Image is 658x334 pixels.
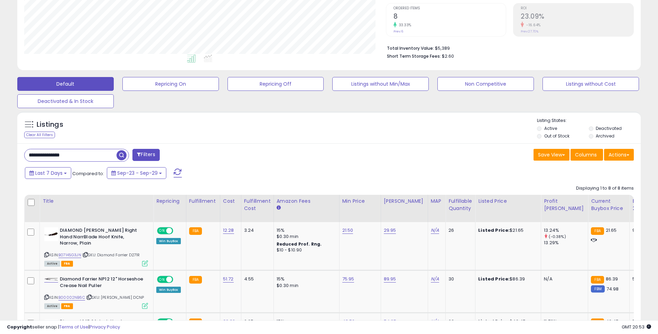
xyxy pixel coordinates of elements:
div: [PERSON_NAME] [384,198,425,205]
div: 50% [632,276,655,282]
a: N/A [431,276,439,283]
small: -16.64% [524,22,541,28]
span: 86.39 [606,276,618,282]
span: $2.60 [442,53,454,59]
span: FBA [61,261,73,267]
span: 2025-10-7 20:53 GMT [622,324,651,330]
div: $0.30 min [277,233,334,240]
button: Last 7 Days [25,167,71,179]
span: All listings currently available for purchase on Amazon [44,261,60,267]
span: OFF [172,228,183,234]
a: Privacy Policy [90,324,120,330]
small: FBA [189,276,202,284]
small: (-0.38%) [549,234,566,239]
small: 33.33% [397,22,411,28]
div: $0.30 min [277,283,334,289]
span: ON [158,228,166,234]
small: FBA [591,276,604,284]
div: seller snap | | [7,324,120,331]
span: ROI [521,7,633,10]
div: BB Share 24h. [632,198,658,212]
a: Terms of Use [59,324,89,330]
button: Repricing Off [228,77,324,91]
div: Fulfillment Cost [244,198,271,212]
div: MAP [431,198,443,205]
div: Win BuyBox [156,238,181,244]
b: Short Term Storage Fees: [387,53,441,59]
a: B07145G3JN [58,252,81,258]
small: Prev: 27.70% [521,29,538,34]
b: Diamond Farrier NP12 12" Horseshoe Crease Nail Puller [60,276,144,290]
a: 51.72 [223,276,234,283]
span: | SKU: [PERSON_NAME] DCNP [86,295,144,300]
div: Listed Price [478,198,538,205]
div: Displaying 1 to 8 of 8 items [576,185,634,192]
div: Fulfillable Quantity [448,198,472,212]
div: $86.39 [478,276,536,282]
b: Reduced Prof. Rng. [277,241,322,247]
img: 21kvAMdOYBL._SL40_.jpg [44,278,58,281]
div: Fulfillment [189,198,217,205]
small: FBA [591,227,604,235]
button: Default [17,77,114,91]
button: Non Competitive [437,77,534,91]
b: Listed Price: [478,276,510,282]
span: 74.98 [606,286,619,292]
a: 89.95 [384,276,396,283]
span: FBA [61,303,73,309]
b: DIAMOND [PERSON_NAME] Right Hand NarrBlade Hoof Knife, Narrow, Plain [60,227,144,248]
div: Win BuyBox [156,287,181,293]
h2: 23.09% [521,12,633,22]
span: Columns [575,151,597,158]
button: Save View [534,149,569,161]
a: 29.95 [384,227,396,234]
div: 26 [448,227,470,233]
div: $21.65 [478,227,536,233]
span: Last 7 Days [35,170,63,176]
div: 13.29% [544,240,588,246]
div: Title [43,198,150,205]
div: 30 [448,276,470,282]
label: Archived [596,133,614,139]
div: Min Price [342,198,378,205]
label: Out of Stock [544,133,569,139]
label: Deactivated [596,125,622,131]
div: Profit [PERSON_NAME] [544,198,585,212]
h2: 8 [393,12,506,22]
div: 3.24 [244,227,268,233]
small: Prev: 6 [393,29,403,34]
div: 4.55 [244,276,268,282]
button: Actions [604,149,634,161]
a: 21.50 [342,227,353,234]
span: Ordered Items [393,7,506,10]
button: Repricing On [122,77,219,91]
button: Sep-23 - Sep-29 [107,167,166,179]
h5: Listings [37,120,63,130]
div: ASIN: [44,276,148,308]
div: Cost [223,198,238,205]
img: 31WHCKW8JTL._SL40_.jpg [44,227,58,241]
a: N/A [431,227,439,234]
p: Listing States: [537,117,641,124]
button: Columns [571,149,603,161]
li: $5,389 [387,44,629,52]
div: N/A [544,276,583,282]
span: Sep-23 - Sep-29 [117,170,158,176]
div: 15% [277,276,334,282]
b: Listed Price: [478,227,510,233]
a: 12.28 [223,227,234,234]
div: 15% [277,227,334,233]
div: Clear All Filters [24,132,55,138]
div: Current Buybox Price [591,198,627,212]
div: 94% [632,227,655,233]
div: ASIN: [44,227,148,266]
button: Filters [132,149,159,161]
button: Listings without Cost [543,77,639,91]
span: 21.65 [606,227,617,233]
span: All listings currently available for purchase on Amazon [44,303,60,309]
b: Total Inventory Value: [387,45,434,51]
a: 75.95 [342,276,354,283]
strong: Copyright [7,324,32,330]
button: Listings without Min/Max [332,77,429,91]
button: Deactivated & In Stock [17,94,114,108]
